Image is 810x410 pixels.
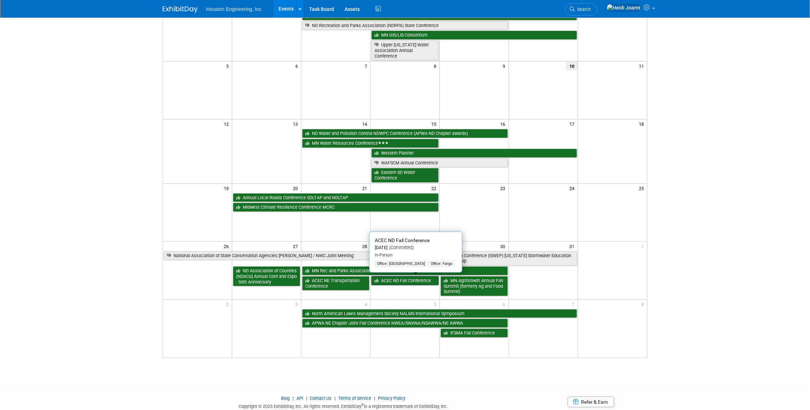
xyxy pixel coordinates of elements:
span: 18 [638,119,647,128]
span: | [372,396,377,401]
span: 4 [364,300,370,308]
span: 12 [223,119,232,128]
a: ACEC NE Transportation Conference [302,276,370,291]
span: | [291,396,295,401]
a: ND Recreation and Parks Association (NDRPA) State Conference [302,21,508,30]
span: In-Person [375,253,393,258]
a: APWA NE Chapter Joint Fall Conference NWEA/SWANA/NSAWWA/NE AWWA [302,319,508,328]
img: ExhibitDay [163,6,198,13]
span: 16 [500,119,509,128]
a: MN GIS/LIS Consortium [371,31,577,40]
a: National Association of State Conservation Agencies [PERSON_NAME] / NWC Joint Meeting [164,251,439,260]
span: 25 [638,184,647,193]
span: 5 [433,300,439,308]
sup: ® [361,403,364,407]
a: North American Lakes Management Society NALMS International Symposium [302,309,577,318]
span: 11 [638,61,647,70]
span: 15 [431,119,439,128]
a: Terms of Service [338,396,371,401]
span: (Committed) [388,245,414,250]
span: 10 [566,61,578,70]
a: Blog [281,396,290,401]
a: Contact Us [310,396,332,401]
span: ACEC ND Fall Conference [375,237,430,243]
span: 8 [433,61,439,70]
span: 13 [292,119,301,128]
div: Office: [GEOGRAPHIC_DATA] [375,261,427,267]
a: API [296,396,303,401]
a: MN Water Resources Conference [302,139,439,148]
a: IFSMA Fall Conference [440,328,508,338]
a: Search [565,3,597,15]
span: 26 [223,242,232,250]
span: 8 [641,300,647,308]
span: 7 [571,300,578,308]
a: Eastern SD Water Conference [371,168,439,182]
span: 3 [295,300,301,308]
span: 28 [361,242,370,250]
span: 7 [364,61,370,70]
span: 9 [502,61,509,70]
a: Annual Local Roads Conference SDLTAP and NDLTAP [233,193,439,202]
div: Copyright © 2025 ExhibitDay, Inc. All rights reserved. ExhibitDay is a registered trademark of Ex... [163,402,524,410]
span: 2 [226,300,232,308]
a: ND Association of Counties (NDACo) Annual Conf and Expo - 50th Anniversary [233,266,300,286]
a: Upper [US_STATE] Water Association Annual Conference [371,40,439,60]
span: 20 [292,184,301,193]
span: 27 [292,242,301,250]
span: 6 [295,61,301,70]
span: 31 [569,242,578,250]
span: 23 [500,184,509,193]
span: | [304,396,309,401]
span: Search [575,7,591,12]
span: 22 [431,184,439,193]
span: Houston Engineering, Inc. [206,6,263,12]
div: [DATE] [375,245,456,251]
span: 21 [361,184,370,193]
a: Midwest Climate Resilience Conference MCRC [233,203,439,212]
div: Office: Fargo [429,261,455,267]
span: | [333,396,337,401]
a: Western Planner [371,149,577,158]
img: Heidi Joarnt [607,4,641,12]
span: 24 [569,184,578,193]
a: IStorm Conference (ISWEP) [US_STATE] Stormwater Education Partnership [440,251,577,266]
a: Refer & Earn [568,397,614,407]
span: 14 [361,119,370,128]
a: MN Rec and Parks Association MRPA Annual Conference [302,266,508,275]
span: 17 [569,119,578,128]
a: ND Water and Pollution Control NDWPC Conference (APWA ND Chapter awards) [302,129,508,138]
span: 6 [502,300,509,308]
span: 30 [500,242,509,250]
a: ACEC ND Fall Conference [371,276,439,285]
span: 19 [223,184,232,193]
a: Privacy Policy [378,396,405,401]
span: 1 [641,242,647,250]
span: 5 [226,61,232,70]
a: WAFSCM Annual Conference [371,158,508,168]
a: MN AgriGrowth Annual Fall Summit (formerly Ag and Food Summit) [440,276,508,296]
